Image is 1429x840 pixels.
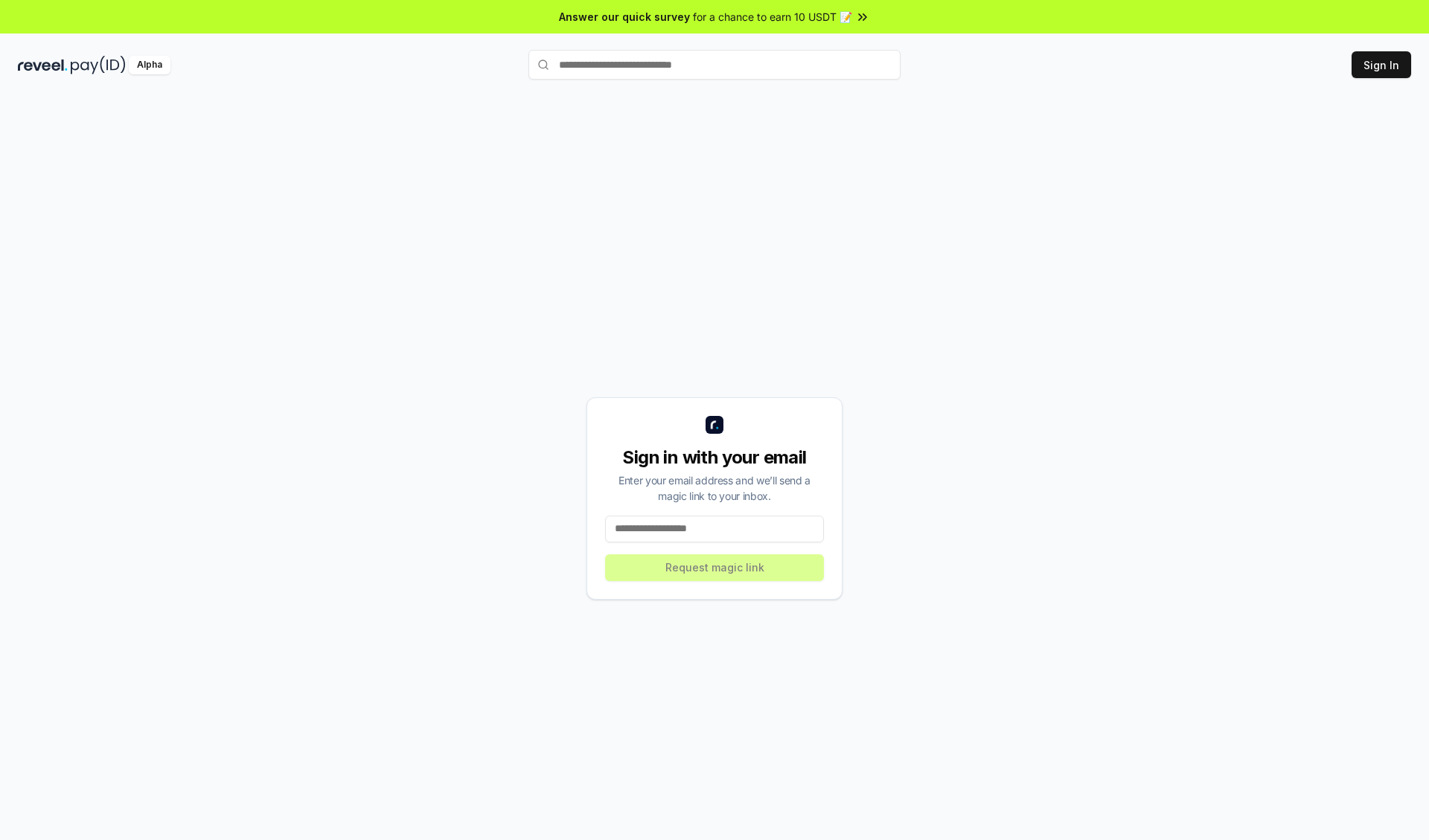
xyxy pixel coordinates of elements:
img: reveel_dark [18,56,68,74]
div: Sign in with your email [605,446,824,469]
div: Alpha [129,56,170,74]
div: Enter your email address and we’ll send a magic link to your inbox. [605,472,824,504]
button: Sign In [1352,51,1411,78]
img: logo_small [706,416,723,434]
span: for a chance to earn 10 USDT 📝 [693,9,852,25]
img: pay_id [71,56,126,74]
span: Answer our quick survey [559,9,690,25]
